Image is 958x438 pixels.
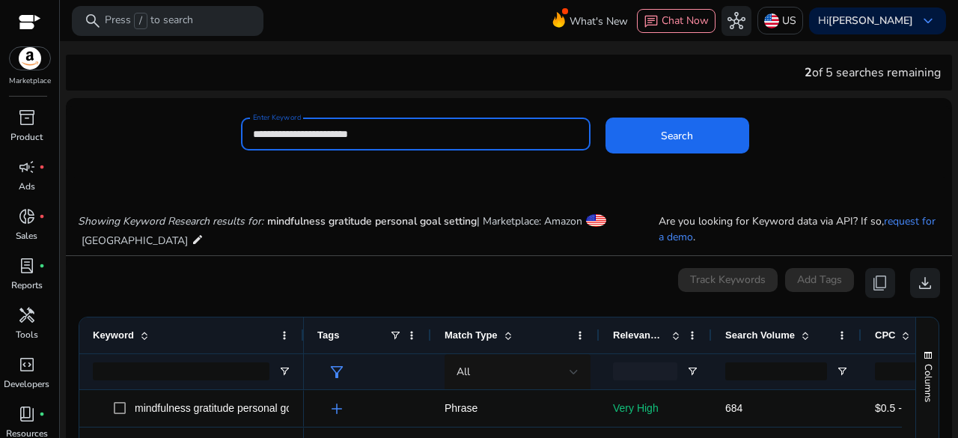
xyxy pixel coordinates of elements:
p: Ads [19,180,35,193]
span: handyman [18,306,36,324]
span: fiber_manual_record [39,263,45,269]
span: Tags [317,329,339,341]
p: Very High [613,393,698,424]
p: Product [10,130,43,144]
input: Search Volume Filter Input [725,362,827,380]
span: Search Volume [725,329,795,341]
span: fiber_manual_record [39,411,45,417]
p: Hi [818,16,913,26]
p: Tools [16,328,38,341]
button: Open Filter Menu [836,365,848,377]
span: fiber_manual_record [39,164,45,170]
mat-icon: edit [192,231,204,249]
span: All [457,365,470,379]
button: chatChat Now [637,9,716,33]
span: campaign [18,158,36,176]
mat-label: Enter Keyword [253,112,301,123]
span: mindfulness gratitude personal goal setting [267,214,477,228]
button: Open Filter Menu [278,365,290,377]
img: us.svg [764,13,779,28]
p: Reports [11,279,43,292]
span: $0.5 - $0.75 [875,402,931,414]
span: code_blocks [18,356,36,374]
span: Columns [921,364,935,402]
span: filter_alt [328,363,346,381]
button: hub [721,6,751,36]
div: of 5 searches remaining [805,64,941,82]
span: chat [644,14,659,29]
span: lab_profile [18,257,36,275]
span: [GEOGRAPHIC_DATA] [82,234,188,248]
span: fiber_manual_record [39,213,45,219]
span: search [84,12,102,30]
span: CPC [875,329,895,341]
button: Open Filter Menu [686,365,698,377]
p: US [782,7,796,34]
span: Relevance Score [613,329,665,341]
p: Phrase [445,393,586,424]
span: | Marketplace: Amazon [477,214,582,228]
span: Keyword [93,329,134,341]
span: donut_small [18,207,36,225]
p: Developers [4,377,49,391]
p: mindfulness gratitude personal goal setting journal planner [135,393,420,424]
span: 684 [725,402,742,414]
button: download [910,268,940,298]
span: What's New [570,8,628,34]
img: amazon.svg [10,47,50,70]
input: Keyword Filter Input [93,362,269,380]
span: inventory_2 [18,109,36,127]
p: Sales [16,229,37,243]
span: Match Type [445,329,498,341]
span: / [134,13,147,29]
span: download [916,274,934,292]
b: [PERSON_NAME] [829,13,913,28]
span: add [328,400,346,418]
span: book_4 [18,405,36,423]
span: hub [727,12,745,30]
i: Showing Keyword Research results for: [78,214,263,228]
button: Search [605,118,749,153]
span: Chat Now [662,13,709,28]
span: 2 [805,64,812,81]
p: Are you looking for Keyword data via API? If so, . [659,213,940,245]
p: Press to search [105,13,193,29]
span: Search [661,128,693,144]
span: keyboard_arrow_down [919,12,937,30]
p: Marketplace [9,76,51,87]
